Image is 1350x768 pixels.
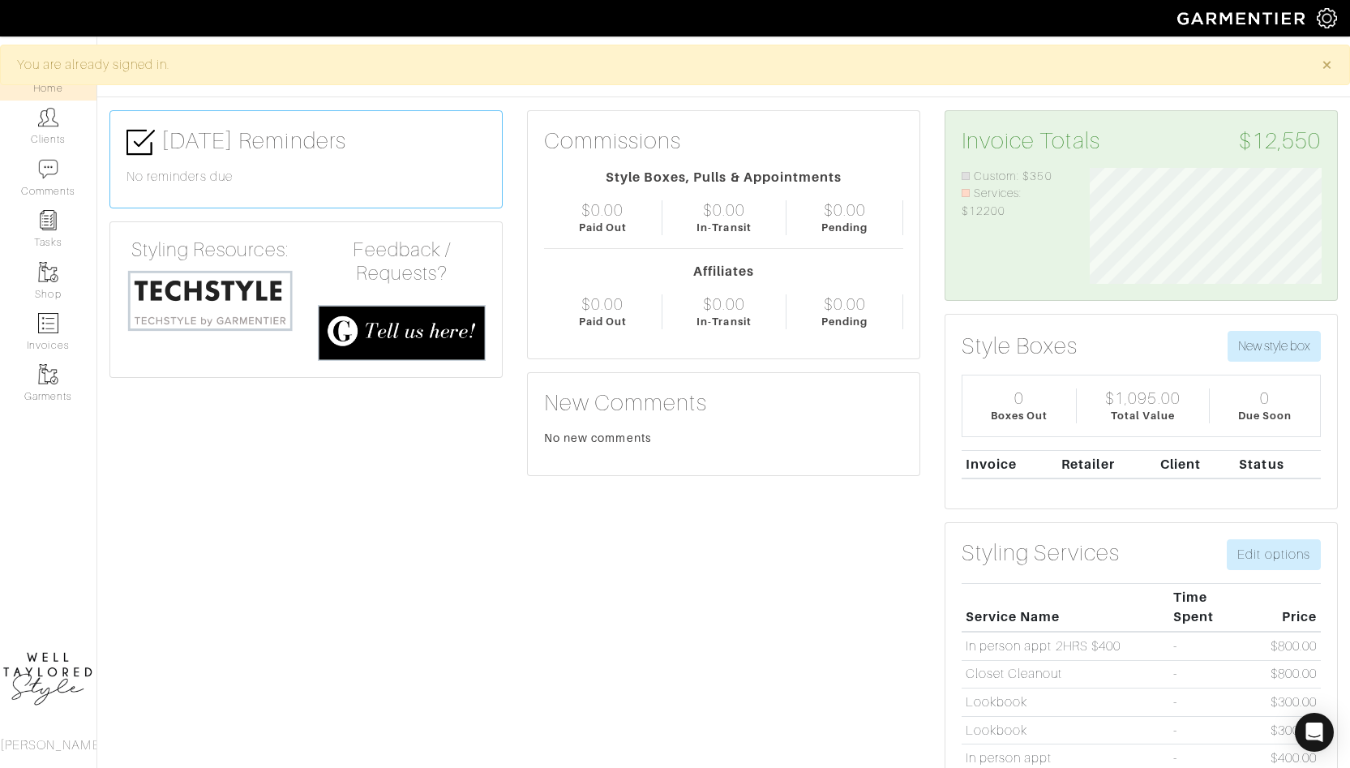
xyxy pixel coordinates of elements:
[318,238,485,285] h4: Feedback / Requests?
[1169,660,1249,689] td: -
[962,689,1169,717] td: Lookbook
[991,408,1048,423] div: Boxes Out
[962,584,1169,632] th: Service Name
[38,107,58,127] img: clients-icon-6bae9207a08558b7cb47a8932f037763ab4055f8c8b6bfacd5dc20c3e0201464.png
[962,450,1057,478] th: Invoice
[1249,716,1321,744] td: $300.00
[1295,713,1334,752] div: Open Intercom Messenger
[38,262,58,282] img: garments-icon-b7da505a4dc4fd61783c78ac3ca0ef83fa9d6f193b1c9dc38574b1d14d53ca28.png
[581,294,624,314] div: $0.00
[962,127,1321,155] h3: Invoice Totals
[824,294,866,314] div: $0.00
[126,169,486,185] h6: No reminders due
[38,364,58,384] img: garments-icon-b7da505a4dc4fd61783c78ac3ca0ef83fa9d6f193b1c9dc38574b1d14d53ca28.png
[1057,450,1156,478] th: Retailer
[1321,54,1333,75] span: ×
[1105,388,1180,408] div: $1,095.00
[544,262,903,281] div: Affiliates
[544,430,903,446] div: No new comments
[1239,127,1321,155] span: $12,550
[1169,584,1249,632] th: Time Spent
[962,168,1065,186] li: Custom: $350
[962,632,1169,660] td: In person appt 2HRS $400
[544,389,903,417] h3: New Comments
[962,333,1078,360] h3: Style Boxes
[581,200,624,220] div: $0.00
[1236,450,1321,478] th: Status
[1249,584,1321,632] th: Price
[1156,450,1235,478] th: Client
[544,127,682,155] h3: Commissions
[821,220,868,235] div: Pending
[1169,689,1249,717] td: -
[38,313,58,333] img: orders-icon-0abe47150d42831381b5fb84f609e132dff9fe21cb692f30cb5eec754e2cba89.png
[1260,388,1270,408] div: 0
[1227,539,1321,570] a: Edit options
[1317,8,1337,28] img: gear-icon-white-bd11855cb880d31180b6d7d6211b90ccbf57a29d726f0c71d8c61bd08dd39cc2.png
[962,660,1169,689] td: Closet Cleanout
[1249,660,1321,689] td: $800.00
[703,200,745,220] div: $0.00
[579,314,627,329] div: Paid Out
[126,127,486,157] h3: [DATE] Reminders
[962,185,1065,220] li: Services: $12200
[38,159,58,179] img: comment-icon-a0a6a9ef722e966f86d9cbdc48e553b5cf19dbc54f86b18d962a5391bc8f6eb6.png
[17,55,1297,75] div: You are already signed in.
[1238,408,1292,423] div: Due Soon
[1169,4,1317,32] img: garmentier-logo-header-white-b43fb05a5012e4ada735d5af1a66efaba907eab6374d6393d1fbf88cb4ef424d.png
[1249,689,1321,717] td: $300.00
[1169,632,1249,660] td: -
[126,128,155,157] img: check-box-icon-36a4915ff3ba2bd8f6e4f29bc755bb66becd62c870f447fc0dd1365fcfddab58.png
[318,305,485,361] img: feedback_requests-3821251ac2bd56c73c230f3229a5b25d6eb027adea667894f41107c140538ee0.png
[1111,408,1176,423] div: Total Value
[962,539,1120,567] h3: Styling Services
[703,294,745,314] div: $0.00
[824,200,866,220] div: $0.00
[962,716,1169,744] td: Lookbook
[1169,716,1249,744] td: -
[126,268,294,333] img: techstyle-93310999766a10050dc78ceb7f971a75838126fd19372ce40ba20cdf6a89b94b.png
[696,314,752,329] div: In-Transit
[1014,388,1024,408] div: 0
[1249,632,1321,660] td: $800.00
[38,210,58,230] img: reminder-icon-8004d30b9f0a5d33ae49ab947aed9ed385cf756f9e5892f1edd6e32f2345188e.png
[579,220,627,235] div: Paid Out
[126,238,294,262] h4: Styling Resources:
[696,220,752,235] div: In-Transit
[821,314,868,329] div: Pending
[1228,331,1321,362] button: New style box
[544,168,903,187] div: Style Boxes, Pulls & Appointments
